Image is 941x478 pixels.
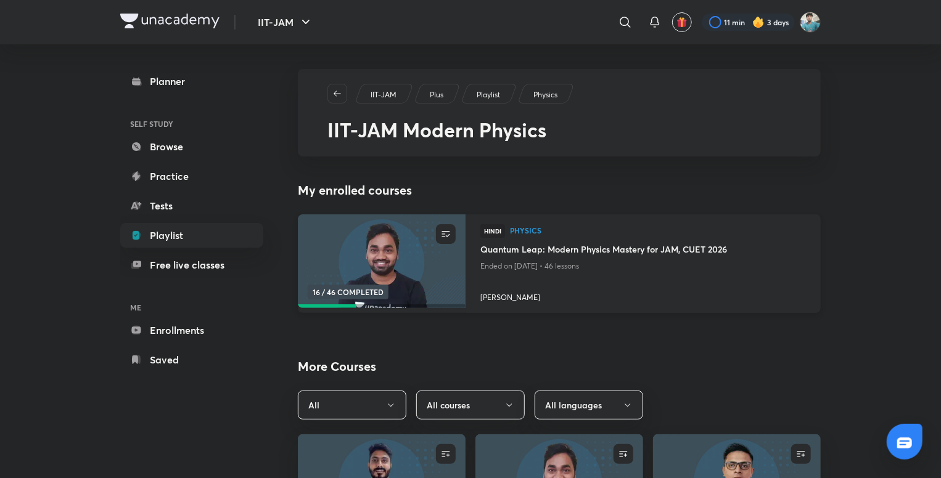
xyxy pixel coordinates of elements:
button: All [298,391,406,419]
img: new-thumbnail [296,214,467,309]
span: Hindi [480,224,505,238]
a: Browse [120,134,263,159]
img: Company Logo [120,14,220,28]
a: Free live classes [120,253,263,277]
p: Playlist [477,89,500,100]
a: IIT-JAM [369,89,399,100]
p: Ended on [DATE] • 46 lessons [480,258,806,274]
a: Saved [120,347,263,372]
a: new-thumbnail16 / 46 COMPLETED [298,214,466,313]
h6: SELF STUDY [120,113,263,134]
p: Physics [533,89,557,100]
button: avatar [672,12,692,32]
p: Plus [430,89,443,100]
a: Quantum Leap: Modern Physics Mastery for JAM, CUET 2026 [480,243,806,258]
button: All courses [416,391,525,419]
h4: My enrolled courses [298,181,821,200]
a: Enrollments [120,318,263,342]
span: 16 / 46 COMPLETED [308,285,388,299]
a: Playlist [475,89,503,100]
a: Playlist [120,223,263,248]
h6: ME [120,297,263,318]
a: Tests [120,193,263,218]
h2: More Courses [298,357,821,376]
a: Plus [428,89,446,100]
a: Practice [120,164,263,188]
button: All languages [535,391,643,419]
a: Physics [510,227,806,235]
img: streak [752,16,765,28]
p: IIT-JAM [371,89,397,100]
img: ARINDAM MONDAL [800,12,821,33]
a: Company Logo [120,14,220,31]
img: avatar [676,17,688,28]
a: Physics [532,89,560,100]
a: Planner [120,69,263,94]
button: IIT-JAM [250,10,321,34]
a: [PERSON_NAME] [480,287,806,303]
span: Physics [510,227,806,234]
span: IIT-JAM Modern Physics [327,116,546,143]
